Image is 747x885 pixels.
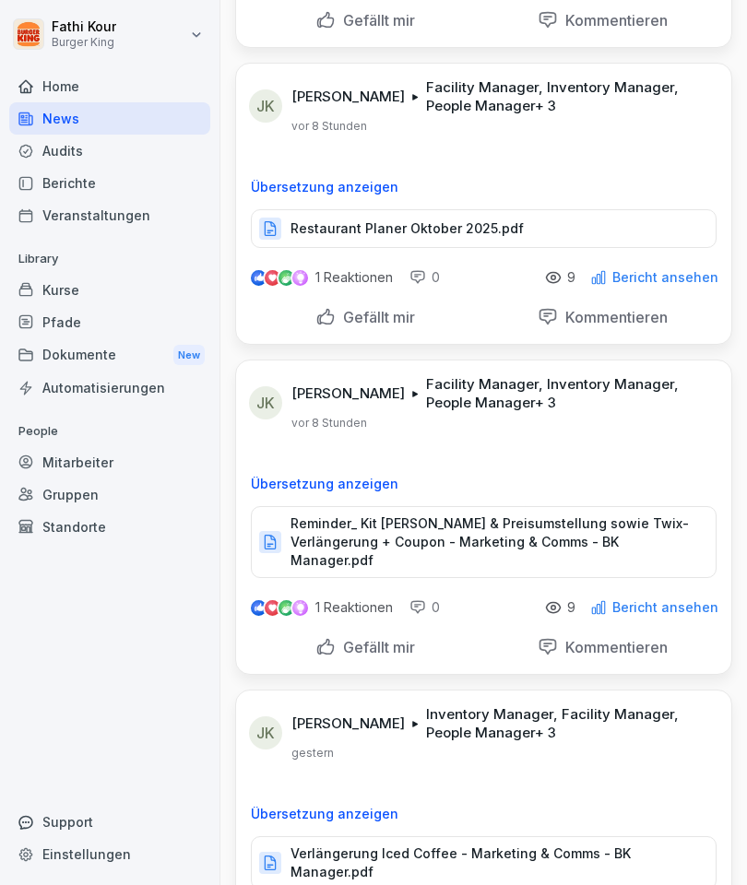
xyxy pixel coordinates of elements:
[292,269,308,286] img: inspiring
[249,89,282,123] div: JK
[9,199,210,231] a: Veranstaltungen
[315,600,393,615] p: 1 Reaktionen
[9,244,210,274] p: Library
[567,600,575,615] p: 9
[252,270,267,285] img: like
[336,11,415,29] p: Gefällt mir
[9,167,210,199] a: Berichte
[9,446,210,478] a: Mitarbeiter
[251,859,717,878] a: Verlängerung Iced Coffee - Marketing & Comms - BK Manager.pdf
[9,338,210,372] div: Dokumente
[612,600,718,615] p: Bericht ansehen
[9,135,210,167] a: Audits
[252,600,267,615] img: like
[52,36,116,49] p: Burger King
[336,638,415,656] p: Gefällt mir
[9,306,210,338] a: Pfade
[292,599,308,616] img: inspiring
[291,416,367,431] p: vor 8 Stunden
[9,511,210,543] a: Standorte
[279,270,294,286] img: celebrate
[9,338,210,372] a: DokumenteNew
[266,271,279,285] img: love
[9,417,210,446] p: People
[315,270,393,285] p: 1 Reaktionen
[249,386,282,419] div: JK
[251,538,717,557] a: Reminder_ Kit [PERSON_NAME] & Preisumstellung sowie Twix-Verlängerung + Coupon - Marketing & Comm...
[9,70,210,102] a: Home
[558,638,668,656] p: Kommentieren
[290,514,697,570] p: Reminder_ Kit [PERSON_NAME] & Preisumstellung sowie Twix-Verlängerung + Coupon - Marketing & Comm...
[336,308,415,326] p: Gefällt mir
[251,477,717,491] p: Übersetzung anzeigen
[266,601,279,615] img: love
[173,345,205,366] div: New
[251,180,717,195] p: Übersetzung anzeigen
[558,308,668,326] p: Kommentieren
[426,78,709,115] p: Facility Manager, Inventory Manager, People Manager + 3
[249,716,282,749] div: JK
[291,88,405,106] p: [PERSON_NAME]
[291,384,405,403] p: [PERSON_NAME]
[290,844,697,881] p: Verlängerung Iced Coffee - Marketing & Comms - BK Manager.pdf
[291,119,367,134] p: vor 8 Stunden
[290,219,524,238] p: Restaurant Planer Oktober 2025.pdf
[251,807,717,821] p: Übersetzung anzeigen
[9,478,210,511] a: Gruppen
[291,746,334,761] p: gestern
[409,598,440,617] div: 0
[426,705,709,742] p: Inventory Manager, Facility Manager, People Manager + 3
[9,806,210,838] div: Support
[52,19,116,35] p: Fathi Kour
[9,102,210,135] a: News
[9,372,210,404] a: Automatisierungen
[409,268,440,287] div: 0
[612,270,718,285] p: Bericht ansehen
[567,270,575,285] p: 9
[279,600,294,616] img: celebrate
[558,11,668,29] p: Kommentieren
[251,225,717,243] a: Restaurant Planer Oktober 2025.pdf
[291,714,405,733] p: [PERSON_NAME]
[9,274,210,306] a: Kurse
[9,838,210,870] a: Einstellungen
[426,375,709,412] p: Facility Manager, Inventory Manager, People Manager + 3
